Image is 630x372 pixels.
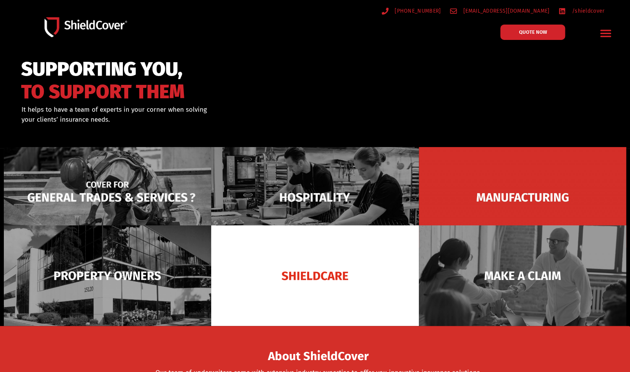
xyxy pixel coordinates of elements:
[268,352,369,361] span: About ShieldCover
[393,6,441,16] span: [PHONE_NUMBER]
[45,17,127,38] img: Shield-Cover-Underwriting-Australia-logo-full
[597,24,615,42] div: Menu Toggle
[522,348,630,372] iframe: LiveChat chat widget
[570,6,605,16] span: /shieldcover
[382,6,441,16] a: [PHONE_NUMBER]
[21,115,354,125] p: your clients’ insurance needs.
[559,6,604,16] a: /shieldcover
[461,6,549,16] span: [EMAIL_ADDRESS][DOMAIN_NAME]
[268,354,369,362] a: About ShieldCover
[519,30,547,35] span: QUOTE NOW
[21,61,185,77] span: SUPPORTING YOU,
[450,6,549,16] a: [EMAIL_ADDRESS][DOMAIN_NAME]
[500,25,565,40] a: QUOTE NOW
[21,105,354,124] div: It helps to have a team of experts in your corner when solving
